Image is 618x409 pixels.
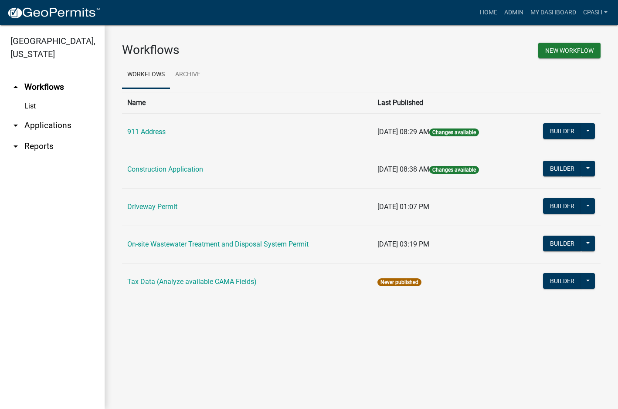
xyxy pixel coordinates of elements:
[527,4,580,21] a: My Dashboard
[377,240,429,248] span: [DATE] 03:19 PM
[543,198,581,214] button: Builder
[127,165,203,173] a: Construction Application
[127,203,177,211] a: Driveway Permit
[127,277,257,286] a: Tax Data (Analyze available CAMA Fields)
[377,128,429,136] span: [DATE] 08:29 AM
[170,61,206,89] a: Archive
[127,240,309,248] a: On-site Wastewater Treatment and Disposal System Permit
[501,4,527,21] a: Admin
[122,43,355,57] h3: Workflows
[476,4,501,21] a: Home
[538,43,601,58] button: New Workflow
[543,161,581,176] button: Builder
[10,120,21,131] i: arrow_drop_down
[122,92,372,113] th: Name
[429,166,479,174] span: Changes available
[429,128,479,136] span: Changes available
[377,278,421,286] span: Never published
[377,203,429,211] span: [DATE] 01:07 PM
[543,236,581,251] button: Builder
[580,4,611,21] a: cpash
[122,61,170,89] a: Workflows
[377,165,429,173] span: [DATE] 08:38 AM
[10,141,21,152] i: arrow_drop_down
[372,92,518,113] th: Last Published
[10,82,21,92] i: arrow_drop_up
[127,128,166,136] a: 911 Address
[543,273,581,289] button: Builder
[543,123,581,139] button: Builder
